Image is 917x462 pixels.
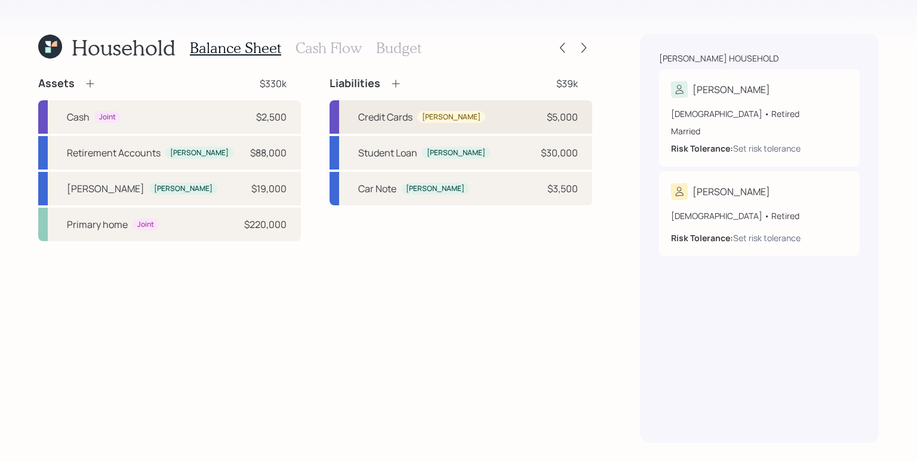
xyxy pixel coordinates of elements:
[659,53,778,64] div: [PERSON_NAME] household
[376,39,421,57] h3: Budget
[427,148,485,158] div: [PERSON_NAME]
[67,217,128,232] div: Primary home
[190,39,281,57] h3: Balance Sheet
[358,110,413,124] div: Credit Cards
[358,146,417,160] div: Student Loan
[251,181,287,196] div: $19,000
[733,142,801,155] div: Set risk tolerance
[541,146,578,160] div: $30,000
[170,148,229,158] div: [PERSON_NAME]
[154,184,213,194] div: [PERSON_NAME]
[733,232,801,244] div: Set risk tolerance
[556,76,578,91] div: $39k
[250,146,287,160] div: $88,000
[671,125,848,137] div: Married
[260,76,287,91] div: $330k
[671,143,733,154] b: Risk Tolerance:
[256,110,287,124] div: $2,500
[67,146,161,160] div: Retirement Accounts
[693,82,770,97] div: [PERSON_NAME]
[137,220,154,230] div: Joint
[671,232,733,244] b: Risk Tolerance:
[67,110,90,124] div: Cash
[671,107,848,120] div: [DEMOGRAPHIC_DATA] • Retired
[547,110,578,124] div: $5,000
[244,217,287,232] div: $220,000
[358,181,396,196] div: Car Note
[296,39,362,57] h3: Cash Flow
[671,210,848,222] div: [DEMOGRAPHIC_DATA] • Retired
[99,112,116,122] div: Joint
[422,112,481,122] div: [PERSON_NAME]
[330,77,380,90] h4: Liabilities
[693,184,770,199] div: [PERSON_NAME]
[547,181,578,196] div: $3,500
[72,35,176,60] h1: Household
[406,184,464,194] div: [PERSON_NAME]
[67,181,144,196] div: [PERSON_NAME]
[38,77,75,90] h4: Assets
